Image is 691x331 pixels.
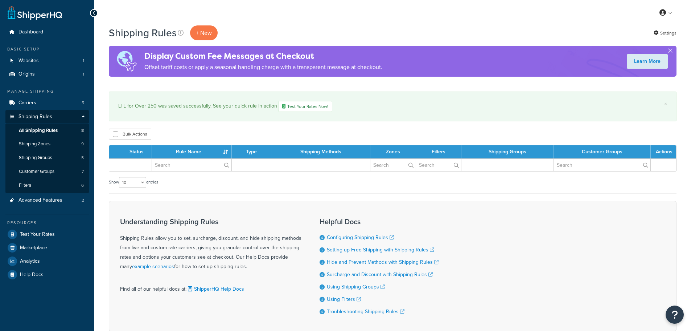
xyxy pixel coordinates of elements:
[5,241,89,254] a: Marketplace
[5,137,89,151] a: Shipping Zones 9
[18,71,35,77] span: Origins
[19,141,50,147] span: Shipping Zones
[5,137,89,151] li: Shipping Zones
[120,218,301,271] div: Shipping Rules allow you to set, surcharge, discount, and hide shipping methods from live and cus...
[5,220,89,226] div: Resources
[271,145,370,158] th: Shipping Methods
[5,179,89,192] a: Filters 6
[119,177,146,188] select: Showentries
[554,159,650,171] input: Search
[370,145,416,158] th: Zones
[19,155,52,161] span: Shipping Groups
[327,271,433,278] a: Surcharge and Discount with Shipping Rules
[190,25,218,40] p: + New
[152,159,231,171] input: Search
[327,246,434,254] a: Setting up Free Shipping with Shipping Rules
[5,268,89,281] a: Help Docs
[5,124,89,137] li: All Shipping Rules
[5,96,89,110] li: Carriers
[132,263,174,270] a: example scenarios
[20,258,40,265] span: Analytics
[327,283,385,291] a: Using Shipping Groups
[18,29,43,35] span: Dashboard
[19,182,31,189] span: Filters
[5,228,89,241] a: Test Your Rates
[5,110,89,124] a: Shipping Rules
[20,231,55,238] span: Test Your Rates
[5,124,89,137] a: All Shipping Rules 8
[82,100,84,106] span: 5
[18,114,52,120] span: Shipping Rules
[5,68,89,81] li: Origins
[5,110,89,193] li: Shipping Rules
[120,218,301,226] h3: Understanding Shipping Rules
[370,159,416,171] input: Search
[121,145,152,158] th: Status
[416,145,461,158] th: Filters
[109,129,151,140] button: Bulk Actions
[18,197,62,203] span: Advanced Features
[554,145,651,158] th: Customer Groups
[5,54,89,68] a: Websites 1
[81,182,84,189] span: 6
[118,101,667,112] div: LTL for Over 250 was saved successfully. See your quick rule in action
[327,258,439,266] a: Hide and Prevent Methods with Shipping Rules
[5,194,89,207] li: Advanced Features
[83,71,84,77] span: 1
[144,62,382,72] p: Offset tariff costs or apply a seasonal handling charge with a transparent message at checkout.
[320,218,439,226] h3: Helpful Docs
[18,58,39,64] span: Websites
[278,101,332,112] a: Test Your Rates Now!
[82,169,84,175] span: 7
[416,159,461,171] input: Search
[20,245,47,251] span: Marketplace
[654,28,676,38] a: Settings
[82,197,84,203] span: 2
[186,285,244,293] a: ShipperHQ Help Docs
[144,50,382,62] h4: Display Custom Fee Messages at Checkout
[81,141,84,147] span: 9
[83,58,84,64] span: 1
[327,234,394,241] a: Configuring Shipping Rules
[327,308,404,315] a: Troubleshooting Shipping Rules
[627,54,668,69] a: Learn More
[461,145,554,158] th: Shipping Groups
[651,145,676,158] th: Actions
[19,128,58,134] span: All Shipping Rules
[109,177,158,188] label: Show entries
[5,25,89,39] a: Dashboard
[5,255,89,268] a: Analytics
[20,272,44,278] span: Help Docs
[5,179,89,192] li: Filters
[5,151,89,165] a: Shipping Groups 5
[81,155,84,161] span: 5
[5,96,89,110] a: Carriers 5
[120,279,301,294] div: Find all of our helpful docs at:
[5,151,89,165] li: Shipping Groups
[664,101,667,107] a: ×
[5,165,89,178] li: Customer Groups
[666,306,684,324] button: Open Resource Center
[19,169,54,175] span: Customer Groups
[5,194,89,207] a: Advanced Features 2
[5,46,89,52] div: Basic Setup
[232,145,271,158] th: Type
[8,5,62,20] a: ShipperHQ Home
[109,46,144,77] img: duties-banner-06bc72dcb5fe05cb3f9472aba00be2ae8eb53ab6f0d8bb03d382ba314ac3c341.png
[5,165,89,178] a: Customer Groups 7
[327,295,361,303] a: Using Filters
[109,26,177,40] h1: Shipping Rules
[5,68,89,81] a: Origins 1
[5,88,89,94] div: Manage Shipping
[152,145,232,158] th: Rule Name
[81,128,84,134] span: 8
[5,54,89,68] li: Websites
[18,100,36,106] span: Carriers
